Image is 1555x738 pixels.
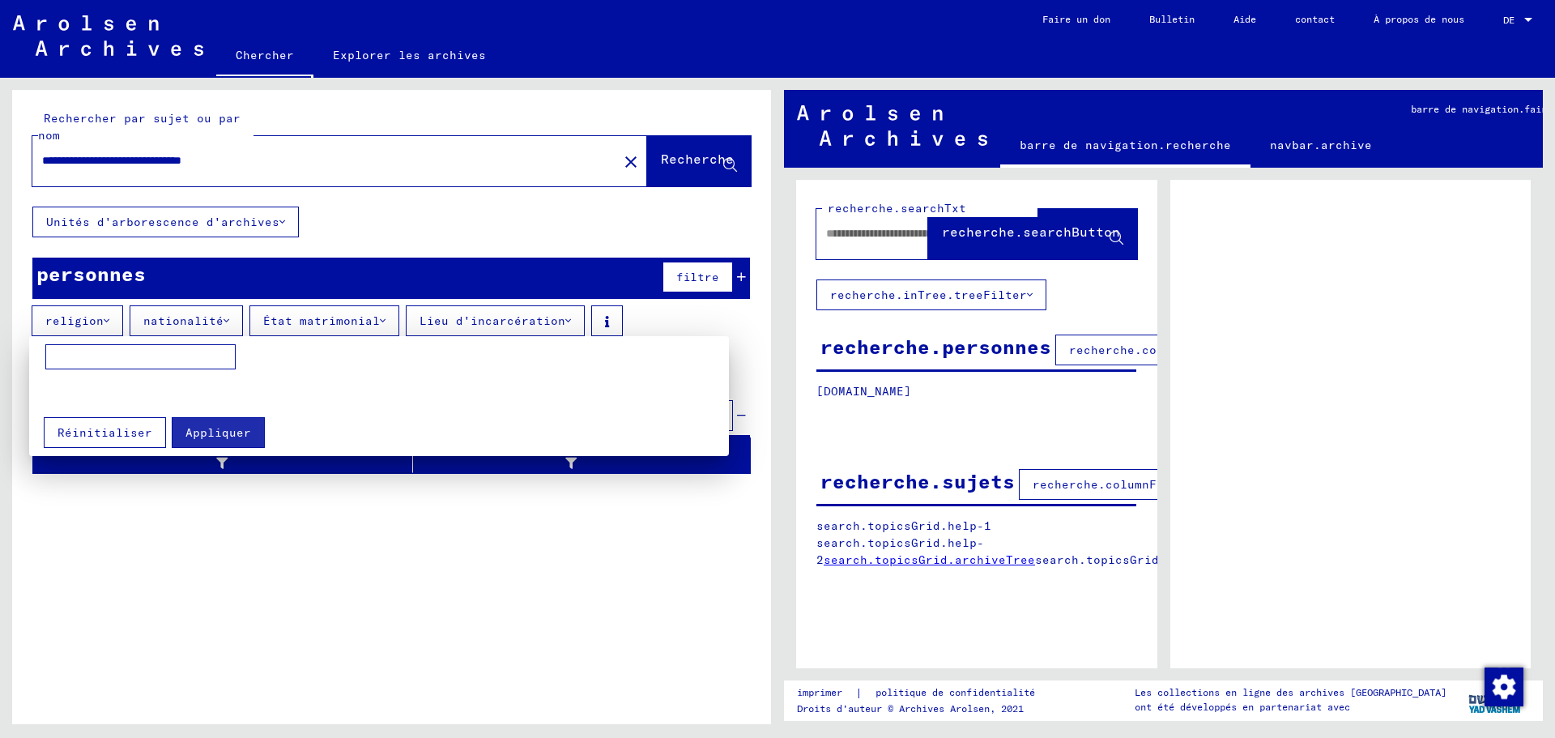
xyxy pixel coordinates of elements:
[44,417,166,448] button: Réinitialiser
[172,417,265,448] button: Appliquer
[1485,668,1523,706] img: Modifier le consentement
[185,425,251,440] font: Appliquer
[1484,667,1523,706] div: Modifier le consentement
[58,425,152,440] font: Réinitialiser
